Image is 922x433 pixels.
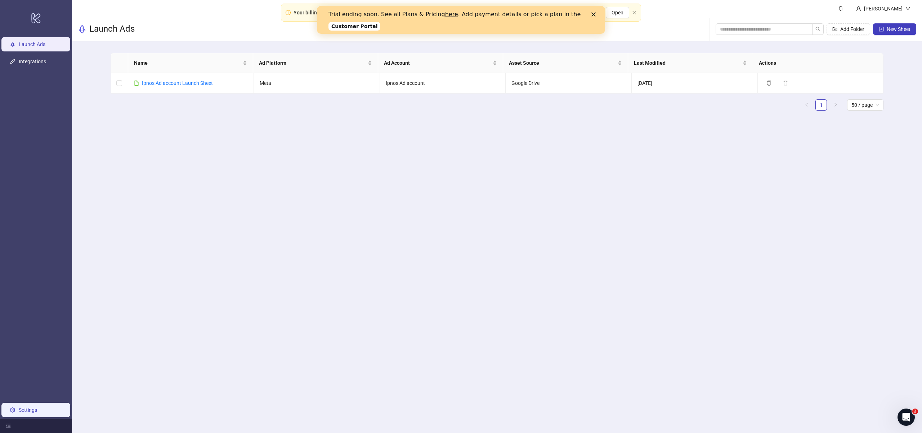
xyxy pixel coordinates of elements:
span: 2 [912,409,918,414]
span: Ad Platform [259,59,366,67]
span: Name [134,59,241,67]
a: Settings [19,407,37,413]
span: folder-add [832,27,837,32]
span: delete [783,81,788,86]
th: Ad Platform [253,53,378,73]
button: Add Folder [827,23,870,35]
div: [PERSON_NAME] [861,5,905,13]
span: Add Folder [840,26,864,32]
th: Last Modified [628,53,753,73]
span: Ad Account [384,59,491,67]
td: Meta [254,73,380,94]
li: Previous Page [801,99,813,111]
span: plus-square [879,27,884,32]
span: file [134,81,139,86]
span: Open [612,10,623,15]
td: Google Drive [506,73,632,94]
span: 50 / page [851,100,879,110]
span: search [815,27,820,32]
span: Last Modified [634,59,741,67]
span: exclamation-circle [286,10,291,15]
button: Open [606,7,629,18]
th: Asset Source [503,53,628,73]
td: [DATE] [632,73,758,94]
th: Actions [753,53,878,73]
div: Page Size [847,99,883,111]
iframe: Intercom live chat [898,409,915,426]
td: Ipnos Ad account [380,73,506,94]
iframe: Intercom live chat banner [317,6,605,34]
span: New Sheet [887,26,910,32]
span: menu-fold [6,423,11,428]
span: user [856,6,861,11]
a: Integrations [19,59,46,64]
span: down [905,6,910,11]
span: bell [838,6,843,11]
span: left [805,102,809,107]
button: close [632,10,636,15]
span: rocket [78,25,86,33]
a: 1 [816,100,827,110]
span: copy [766,81,771,86]
a: Ipnos Ad account Launch Sheet [142,80,213,86]
li: Next Page [830,99,841,111]
button: left [801,99,813,111]
span: right [833,102,838,107]
th: Ad Account [378,53,503,73]
span: Asset Source [509,59,616,67]
h3: Launch Ads [89,23,135,35]
button: New Sheet [873,23,916,35]
a: Launch Ads [19,41,45,47]
div: Your billing address is incomplete. Please complete it to continue. [294,9,445,17]
button: right [830,99,841,111]
li: 1 [815,99,827,111]
th: Name [128,53,253,73]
